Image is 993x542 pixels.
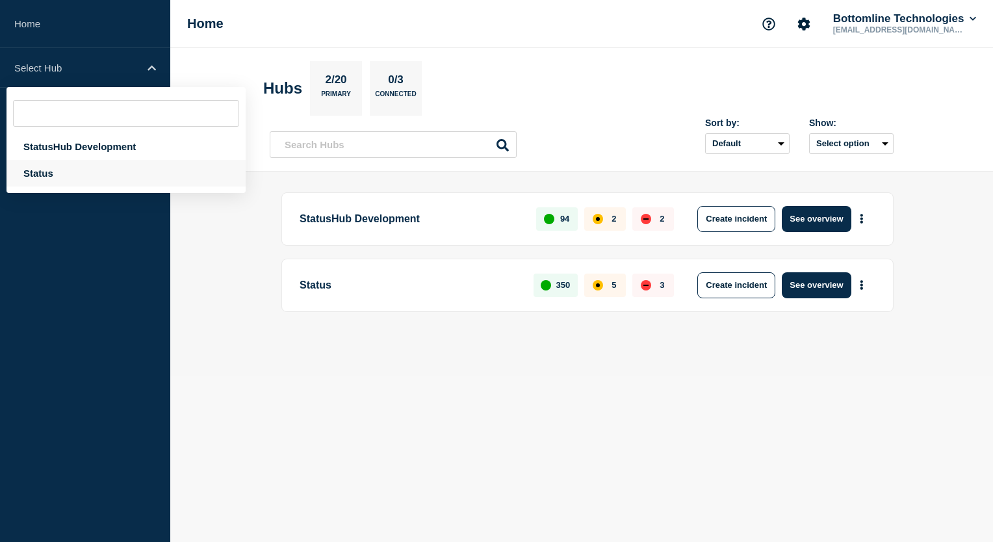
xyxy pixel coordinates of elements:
[560,214,569,224] p: 94
[375,90,416,104] p: Connected
[270,131,517,158] input: Search Hubs
[593,214,603,224] div: affected
[300,206,521,232] p: StatusHub Development
[641,280,651,290] div: down
[6,160,246,187] div: Status
[300,272,519,298] p: Status
[853,273,870,297] button: More actions
[383,73,409,90] p: 0/3
[556,280,571,290] p: 350
[831,25,966,34] p: [EMAIL_ADDRESS][DOMAIN_NAME]
[263,79,302,97] h2: Hubs
[755,10,782,38] button: Support
[320,73,352,90] p: 2/20
[660,280,664,290] p: 3
[612,214,616,224] p: 2
[831,12,979,25] button: Bottomline Technologies
[697,272,775,298] button: Create incident
[6,133,246,160] div: StatusHub Development
[853,207,870,231] button: More actions
[782,206,851,232] button: See overview
[541,280,551,290] div: up
[705,133,790,154] select: Sort by
[809,133,894,154] button: Select option
[612,280,616,290] p: 5
[321,90,351,104] p: Primary
[809,118,894,128] div: Show:
[697,206,775,232] button: Create incident
[660,214,664,224] p: 2
[705,118,790,128] div: Sort by:
[641,214,651,224] div: down
[187,16,224,31] h1: Home
[544,214,554,224] div: up
[14,62,139,73] p: Select Hub
[593,280,603,290] div: affected
[782,272,851,298] button: See overview
[790,10,818,38] button: Account settings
